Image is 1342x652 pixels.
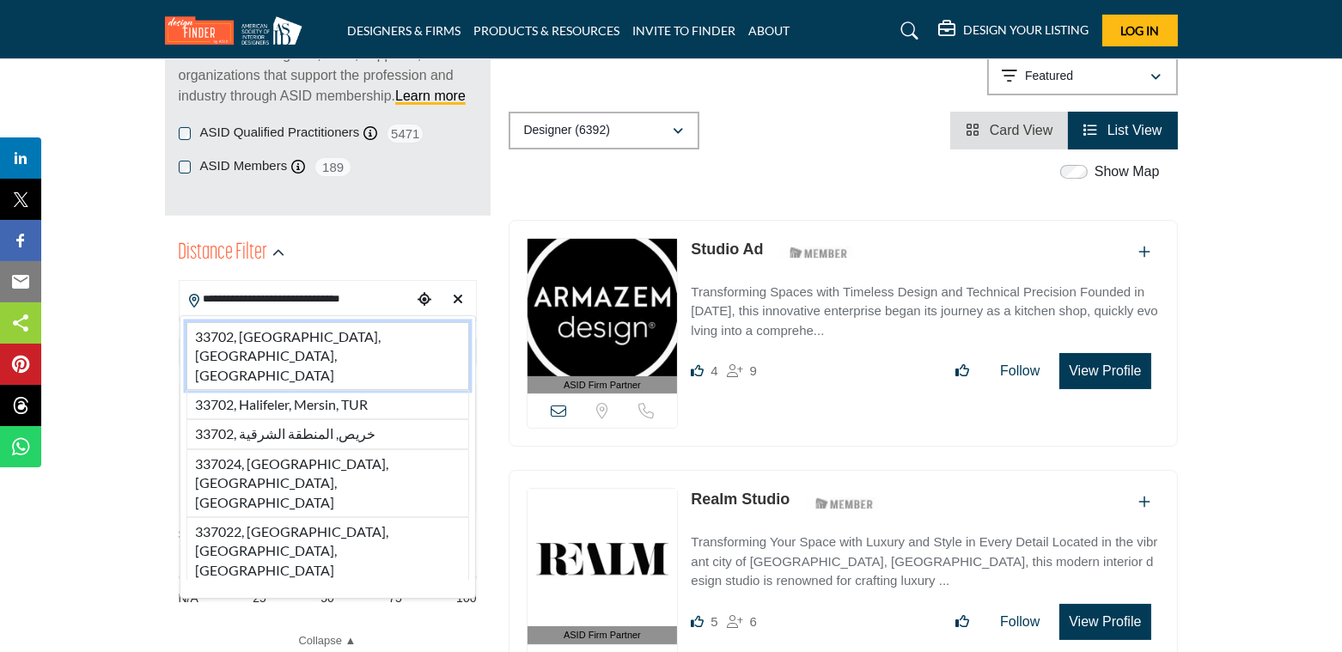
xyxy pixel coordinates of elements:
a: Transforming Spaces with Timeless Design and Technical Precision Founded in [DATE], this innovati... [691,272,1159,341]
span: 6 [750,614,757,629]
button: Follow [989,354,1051,388]
p: Transforming Spaces with Timeless Design and Technical Precision Founded in [DATE], this innovati... [691,283,1159,341]
div: Search Location [180,315,476,599]
li: 33702, [GEOGRAPHIC_DATA], [GEOGRAPHIC_DATA], [GEOGRAPHIC_DATA] [186,322,469,390]
a: Transforming Your Space with Luxury and Style in Every Detail Located in the vibrant city of [GEO... [691,522,1159,591]
li: List View [1068,112,1177,149]
a: Collapse ▲ [179,632,477,649]
span: List View [1107,123,1162,137]
a: Add To List [1139,495,1151,509]
a: Add To List [1139,245,1151,259]
button: View Profile [1059,604,1150,640]
p: Transforming Your Space with Luxury and Style in Every Detail Located in the vibrant city of [GEO... [691,533,1159,591]
i: Likes [691,615,704,628]
h2: Distance Filter [179,238,268,269]
span: 189 [314,156,352,178]
img: ASID Members Badge Icon [806,492,883,514]
a: View List [1083,123,1162,137]
p: Find Interior Designers, firms, suppliers, and organizations that support the profession and indu... [179,45,477,107]
img: Studio Ad [528,239,678,376]
button: Log In [1102,15,1178,46]
a: INVITE TO FINDER [632,23,735,38]
a: Search [884,17,930,45]
div: DESIGN YOUR LISTING [939,21,1089,41]
img: Realm Studio [528,489,678,626]
button: Like listing [944,354,980,388]
i: Likes [691,364,704,377]
a: DESIGNERS & FIRMS [347,23,461,38]
span: 5471 [386,123,424,144]
h5: DESIGN YOUR LISTING [964,22,1089,38]
a: Realm Studio [691,491,790,508]
div: Choose your current location [412,282,437,319]
p: Designer (6392) [524,122,610,139]
a: Learn more [395,88,466,103]
a: ASID Firm Partner [528,239,678,394]
button: Like listing [944,605,980,639]
label: ASID Members [199,156,287,176]
button: Follow [989,605,1051,639]
li: Card View [950,112,1068,149]
a: Studio Ad [691,241,763,258]
label: ASID Qualified Practitioners [199,123,359,143]
span: 5 [711,614,717,629]
span: 4 [711,363,717,378]
a: PRODUCTS & RESOURCES [473,23,619,38]
div: Followers [727,361,757,381]
input: Search Location [180,283,412,316]
button: Designer (6392) [509,112,699,149]
input: ASID Qualified Practitioners checkbox [179,127,192,140]
span: N/A [179,589,198,607]
p: Featured [1025,68,1073,85]
a: ASID Firm Partner [528,489,678,644]
img: Site Logo [165,16,311,45]
button: View Profile [1059,353,1150,389]
span: ASID Firm Partner [564,378,641,393]
li: 337024, [GEOGRAPHIC_DATA], [GEOGRAPHIC_DATA], [GEOGRAPHIC_DATA] [186,449,469,517]
p: Realm Studio [691,488,790,511]
div: Clear search location [446,282,472,319]
button: Featured [987,58,1178,95]
span: 9 [750,363,757,378]
p: Studio Ad [691,238,763,261]
span: Log In [1120,23,1159,38]
span: Card View [990,123,1053,137]
input: ASID Members checkbox [179,161,192,174]
label: Show Map [1095,161,1160,182]
li: 33702, خريص, المنطقة الشرقية [186,419,469,448]
span: ASID Firm Partner [564,628,641,643]
div: Followers [727,612,757,632]
li: 337022, [GEOGRAPHIC_DATA], [GEOGRAPHIC_DATA], [GEOGRAPHIC_DATA] [186,517,469,580]
div: Search within: [179,526,477,544]
img: ASID Members Badge Icon [780,242,857,264]
li: 33702, Halifeler, Mersin, TUR [186,390,469,419]
a: View Card [966,123,1052,137]
a: ABOUT [748,23,790,38]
